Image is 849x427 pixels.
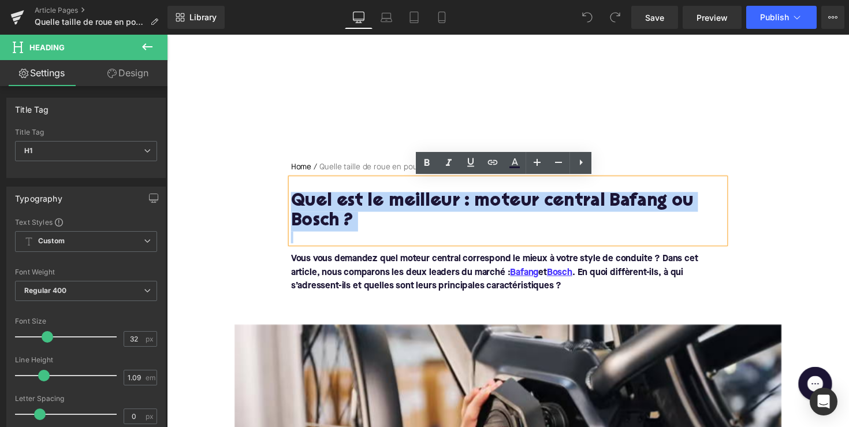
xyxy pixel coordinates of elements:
[15,356,157,364] div: Line Height
[35,17,146,27] span: Quelle taille de roue en pouces est la plus adaptée pour un vélo électrique ?
[645,12,664,24] span: Save
[24,286,67,295] b: Regular 400
[15,395,157,403] div: Letter Spacing
[146,374,155,381] span: em
[127,225,544,262] font: Vous vous demandez quel moteur central correspond le mieux à votre style de conduite ? Dans cet a...
[697,12,728,24] span: Preview
[86,60,170,86] a: Design
[821,6,844,29] button: More
[373,6,400,29] a: Laptop
[345,6,373,29] a: Desktop
[146,335,155,343] span: px
[810,388,837,415] div: Open Intercom Messenger
[683,6,742,29] a: Preview
[167,6,225,29] a: New Library
[29,43,65,52] span: Heading
[641,336,687,379] iframe: Gorgias live chat messenger
[127,130,572,147] nav: breadcrumbs
[146,413,155,420] span: px
[35,6,167,15] a: Article Pages
[15,128,157,136] div: Title Tag
[15,98,49,114] div: Title Tag
[400,6,428,29] a: Tablet
[604,6,627,29] button: Redo
[389,237,415,251] a: Bosch
[127,161,572,202] h1: Quel est le meilleur : moteur central Bafang ou Bosch ?
[576,6,599,29] button: Undo
[189,12,217,23] span: Library
[24,146,32,155] b: H1
[428,6,456,29] a: Mobile
[15,317,157,325] div: Font Size
[38,236,65,246] b: Custom
[15,187,62,203] div: Typography
[760,13,789,22] span: Publish
[746,6,817,29] button: Publish
[127,130,148,142] a: Home
[352,237,381,251] a: Bafang
[148,130,156,142] span: /
[15,217,157,227] div: Text Styles
[15,268,157,276] div: Font Weight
